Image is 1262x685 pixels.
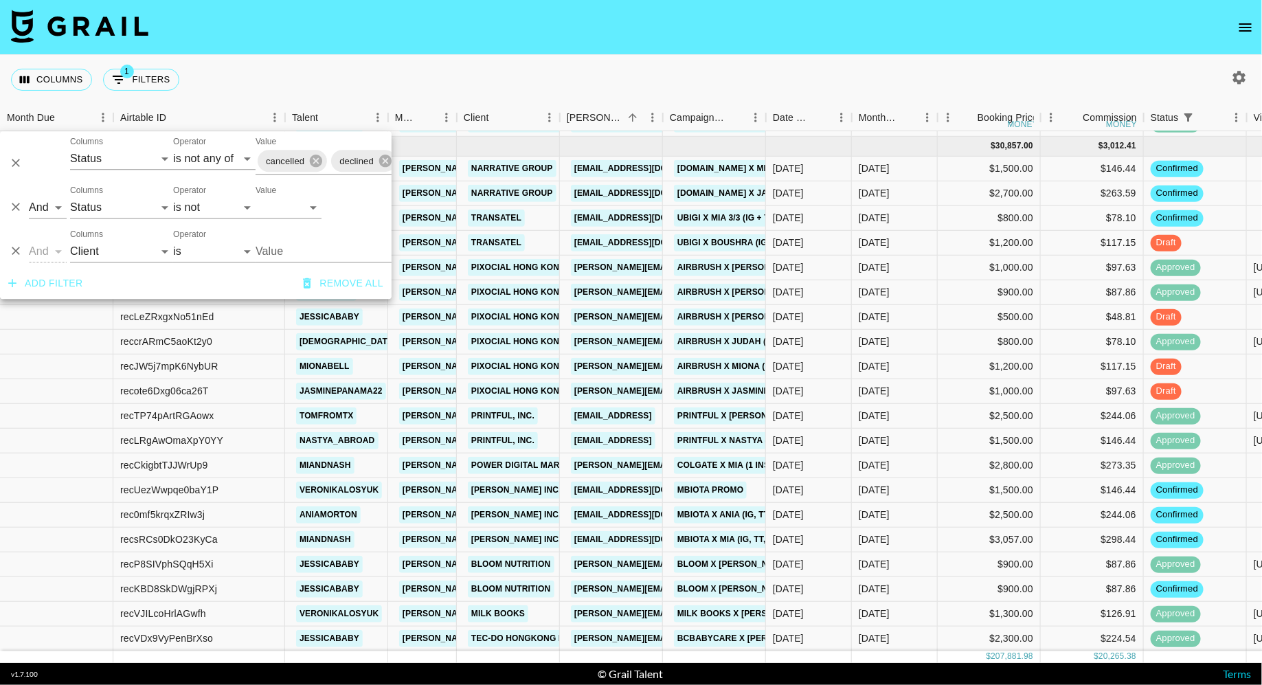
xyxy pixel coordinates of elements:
div: $1,200.00 [938,231,1041,256]
div: $273.35 [1041,453,1144,478]
div: 18/08/2025 [773,162,804,176]
div: $146.44 [1041,478,1144,503]
a: Tec-Do HongKong Limited [468,630,596,647]
div: $97.63 [1041,379,1144,404]
div: $800.00 [938,330,1041,355]
div: $2,700.00 [938,181,1041,206]
span: draft [1151,361,1182,374]
a: [EMAIL_ADDRESS][DOMAIN_NAME] [571,506,725,524]
div: Sep '25 [859,162,890,176]
div: $1,000.00 [938,379,1041,404]
div: $2,500.00 [938,503,1041,528]
a: [PERSON_NAME][EMAIL_ADDRESS][PERSON_NAME][DOMAIN_NAME] [571,259,866,276]
div: $900.00 [938,577,1041,602]
div: Sep '25 [859,632,890,646]
button: Select columns [11,69,92,91]
div: $ [991,141,995,153]
a: Narrative Group [468,160,556,177]
div: $1,500.00 [938,429,1041,453]
div: recJW5j7mpK6NybUR [120,360,218,374]
a: Printful, Inc. [468,432,538,449]
a: [PERSON_NAME] Inc. [468,482,565,499]
a: mBIOTA x Ania (IG, TT, 2 Stories) [674,506,823,524]
div: $117.15 [1041,355,1144,379]
div: Sep '25 [859,385,890,398]
button: Sort [55,108,74,127]
div: 11/07/2025 [773,607,804,621]
div: v 1.7.100 [11,670,38,679]
div: $263.59 [1041,181,1144,206]
div: $78.10 [1041,330,1144,355]
a: [PERSON_NAME][EMAIL_ADDRESS][DOMAIN_NAME] [399,234,623,251]
div: Sep '25 [859,236,890,250]
a: [PERSON_NAME][EMAIL_ADDRESS][PERSON_NAME][DOMAIN_NAME] [571,605,866,622]
button: Add filter [3,271,89,296]
a: [EMAIL_ADDRESS] [571,432,655,449]
div: $87.86 [1041,280,1144,305]
div: recTP74pArtRGAowx [120,409,214,423]
div: Sep '25 [859,459,890,473]
a: Transatel [468,234,525,251]
a: [EMAIL_ADDRESS][DOMAIN_NAME] [571,482,725,499]
label: Columns [70,185,103,196]
a: [EMAIL_ADDRESS][DOMAIN_NAME] [571,531,725,548]
div: $2,800.00 [938,453,1041,478]
label: Operator [173,136,206,148]
span: confirmed [1151,163,1204,176]
a: [EMAIL_ADDRESS][DOMAIN_NAME] [571,234,725,251]
div: © Grail Talent [598,667,663,681]
a: [PERSON_NAME] Inc. [468,506,565,524]
div: [PERSON_NAME] [567,104,623,131]
div: $244.06 [1041,503,1144,528]
div: 18/08/2025 [773,409,804,423]
div: reccrARmC5aoKt2y0 [120,335,212,349]
a: [PERSON_NAME][EMAIL_ADDRESS][PERSON_NAME][DOMAIN_NAME] [571,284,866,301]
div: $117.15 [1041,231,1144,256]
div: Campaign (Type) [670,104,726,131]
label: Operator [173,229,206,240]
a: [PERSON_NAME][EMAIL_ADDRESS][DOMAIN_NAME] [399,210,623,227]
div: declined [331,150,396,172]
div: Airtable ID [113,104,285,131]
span: confirmed [1151,509,1204,522]
div: Sep '25 [859,409,890,423]
div: Sep '25 [859,360,890,374]
div: rec4jp2H9tLPqD0Pt [120,286,207,300]
a: AirBrush x [PERSON_NAME] (IG) [674,308,823,326]
button: Menu [436,107,457,128]
span: confirmed [1151,484,1204,497]
div: recCkigbtTJJWrUp9 [120,459,208,473]
button: Menu [93,107,113,128]
div: $1,200.00 [938,355,1041,379]
a: [PERSON_NAME][EMAIL_ADDRESS][PERSON_NAME][DOMAIN_NAME] [571,308,866,326]
select: Logic operator [29,240,67,262]
a: Printful x [PERSON_NAME] [674,407,803,425]
div: Date Created [766,104,852,131]
a: jessicababy [296,556,363,573]
div: money [1008,120,1039,128]
a: [PERSON_NAME][EMAIL_ADDRESS][DOMAIN_NAME] [571,556,795,573]
div: $2,500.00 [938,404,1041,429]
div: $87.86 [1041,577,1144,602]
button: Remove all [297,271,389,296]
span: declined [331,153,382,169]
button: Sort [623,108,642,127]
a: Power Digital Marketing [468,457,595,474]
a: [PERSON_NAME][EMAIL_ADDRESS][DOMAIN_NAME] [399,556,623,573]
div: money [1106,120,1137,128]
div: Commission [1083,104,1137,131]
div: $500.00 [938,305,1041,330]
a: Milk Books [468,605,528,622]
div: $146.44 [1041,157,1144,181]
a: [PERSON_NAME][EMAIL_ADDRESS][DOMAIN_NAME] [399,185,623,202]
div: 20,265.38 [1098,651,1136,662]
a: Pixocial Hong Kong Limited [468,259,605,276]
a: tomfromtx [296,407,357,425]
div: $ [1094,651,1098,662]
a: AirBrush x [PERSON_NAME] (IG) [674,259,823,276]
div: Status [1144,104,1247,131]
button: open drawer [1232,14,1259,41]
span: approved [1151,336,1201,349]
span: cancelled [258,153,313,169]
div: 18/08/2025 [773,533,804,547]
